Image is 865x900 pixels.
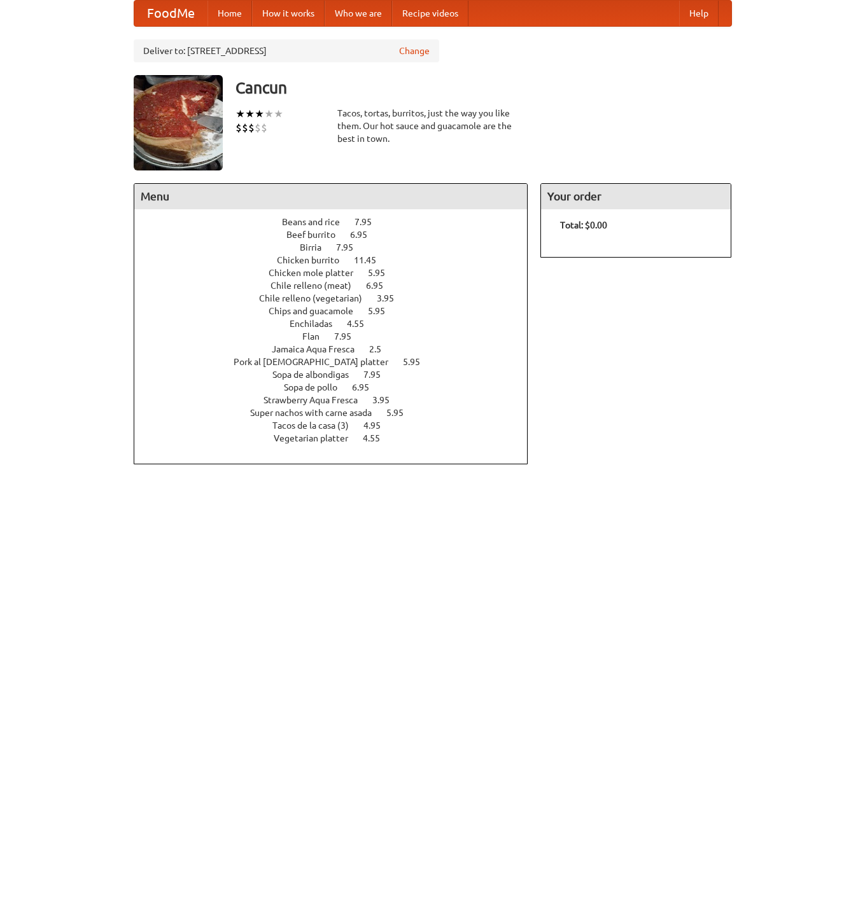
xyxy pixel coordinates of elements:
span: 7.95 [355,217,384,227]
a: Super nachos with carne asada 5.95 [250,408,427,418]
li: $ [242,121,248,135]
span: Beef burrito [286,230,348,240]
span: Jamaica Aqua Fresca [272,344,367,354]
span: 2.5 [369,344,394,354]
a: Flan 7.95 [302,331,375,342]
a: Enchiladas 4.55 [290,319,388,329]
a: Birria 7.95 [300,242,377,253]
span: 3.95 [377,293,407,303]
a: Jamaica Aqua Fresca 2.5 [272,344,405,354]
a: Chips and guacamole 5.95 [269,306,409,316]
h3: Cancun [236,75,732,100]
h4: Menu [134,184,528,209]
span: Enchiladas [290,319,345,329]
a: Chicken mole platter 5.95 [269,268,409,278]
b: Total: $0.00 [560,220,607,230]
a: Chile relleno (meat) 6.95 [271,280,407,291]
a: Tacos de la casa (3) 4.95 [272,420,404,431]
span: Chile relleno (vegetarian) [259,293,375,303]
span: 11.45 [354,255,389,265]
span: 5.95 [368,306,398,316]
li: $ [248,121,255,135]
span: 6.95 [350,230,380,240]
span: Vegetarian platter [274,433,361,443]
span: Chicken burrito [277,255,352,265]
a: Sopa de albondigas 7.95 [272,370,404,380]
span: Sopa de pollo [284,382,350,392]
a: How it works [252,1,325,26]
a: Home [207,1,252,26]
a: Help [679,1,719,26]
span: 4.95 [363,420,393,431]
a: Recipe videos [392,1,468,26]
span: Sopa de albondigas [272,370,362,380]
li: $ [261,121,267,135]
span: Tacos de la casa (3) [272,420,362,431]
span: 4.55 [347,319,377,329]
span: Chips and guacamole [269,306,366,316]
span: Super nachos with carne asada [250,408,384,418]
div: Deliver to: [STREET_ADDRESS] [134,39,439,62]
img: angular.jpg [134,75,223,170]
a: Change [399,45,430,57]
a: Beans and rice 7.95 [282,217,395,227]
li: $ [236,121,242,135]
a: Beef burrito 6.95 [286,230,391,240]
span: 6.95 [366,280,396,291]
a: FoodMe [134,1,207,26]
span: Strawberry Aqua Fresca [264,395,370,405]
span: 5.95 [403,357,433,367]
a: Vegetarian platter 4.55 [274,433,404,443]
span: Flan [302,331,332,342]
a: Strawberry Aqua Fresca 3.95 [264,395,413,405]
span: 5.95 [368,268,398,278]
span: Birria [300,242,334,253]
span: Chicken mole platter [269,268,366,278]
a: Chicken burrito 11.45 [277,255,400,265]
a: Chile relleno (vegetarian) 3.95 [259,293,418,303]
a: Who we are [325,1,392,26]
li: ★ [245,107,255,121]
span: 3.95 [372,395,402,405]
li: ★ [236,107,245,121]
span: 4.55 [363,433,393,443]
li: $ [255,121,261,135]
a: Pork al [DEMOGRAPHIC_DATA] platter 5.95 [234,357,444,367]
li: ★ [255,107,264,121]
li: ★ [264,107,274,121]
span: 7.95 [336,242,366,253]
a: Sopa de pollo 6.95 [284,382,393,392]
span: Pork al [DEMOGRAPHIC_DATA] platter [234,357,401,367]
div: Tacos, tortas, burritos, just the way you like them. Our hot sauce and guacamole are the best in ... [337,107,528,145]
span: 5.95 [386,408,416,418]
h4: Your order [541,184,731,209]
span: Chile relleno (meat) [271,280,364,291]
span: Beans and rice [282,217,353,227]
span: 6.95 [352,382,382,392]
li: ★ [274,107,283,121]
span: 7.95 [334,331,364,342]
span: 7.95 [363,370,393,380]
